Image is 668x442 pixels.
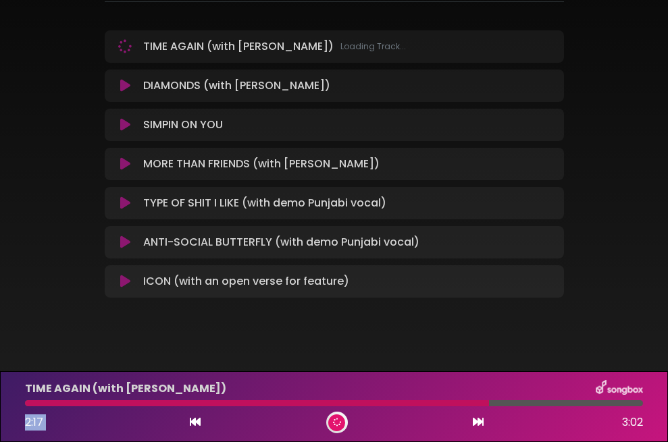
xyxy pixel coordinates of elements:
p: ANTI-SOCIAL BUTTERFLY (with demo Punjabi vocal) [143,234,419,250]
p: TIME AGAIN (with [PERSON_NAME]) [143,38,406,55]
p: MORE THAN FRIENDS (with [PERSON_NAME]) [143,156,380,172]
p: SIMPIN ON YOU [143,117,223,133]
p: DIAMONDS (with [PERSON_NAME]) [143,78,330,94]
p: ICON (with an open verse for feature) [143,273,349,289]
p: TYPE OF SHIT I LIKE (with demo Punjabi vocal) [143,195,386,211]
span: Loading Track... [340,40,406,53]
